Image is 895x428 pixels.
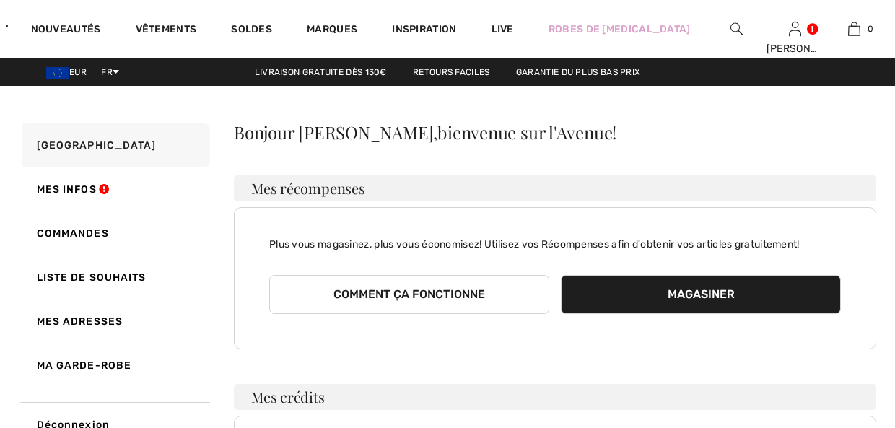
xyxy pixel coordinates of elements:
a: Nouveautés [31,23,101,38]
a: Soldes [231,23,272,38]
span: Inspiration [392,23,456,38]
img: Mon panier [848,20,860,38]
img: 1ère Avenue [6,12,8,40]
a: Mes infos [19,167,210,211]
img: Mes infos [789,20,801,38]
button: Comment ça fonctionne [269,275,549,314]
div: [PERSON_NAME] [767,41,824,56]
a: Commandes [19,211,210,256]
span: [GEOGRAPHIC_DATA] [37,139,157,152]
div: Bonjour [PERSON_NAME], [234,123,876,141]
a: Robes de [MEDICAL_DATA] [549,22,691,37]
iframe: Ouvre un widget dans lequel vous pouvez chatter avec l’un de nos agents [803,385,881,421]
img: Euro [46,67,69,79]
a: Mes adresses [19,300,210,344]
a: Ma garde-robe [19,344,210,388]
p: Plus vous magasinez, plus vous économisez! Utilisez vos Récompenses afin d'obtenir vos articles g... [269,225,841,252]
a: Garantie du plus bas prix [505,67,652,77]
span: FR [101,67,119,77]
span: bienvenue sur l'Avenue! [437,121,616,144]
a: 0 [825,20,883,38]
button: Magasiner [561,275,841,314]
h3: Mes récompenses [234,175,876,201]
span: 0 [868,22,873,35]
a: Retours faciles [401,67,502,77]
img: recherche [730,20,743,38]
span: EUR [46,67,92,77]
a: Live [492,22,514,37]
a: Vêtements [136,23,197,38]
h3: Mes crédits [234,384,876,410]
a: Se connecter [789,22,801,35]
a: Marques [307,23,357,38]
a: Liste de souhaits [19,256,210,300]
a: Livraison gratuite dès 130€ [243,67,398,77]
